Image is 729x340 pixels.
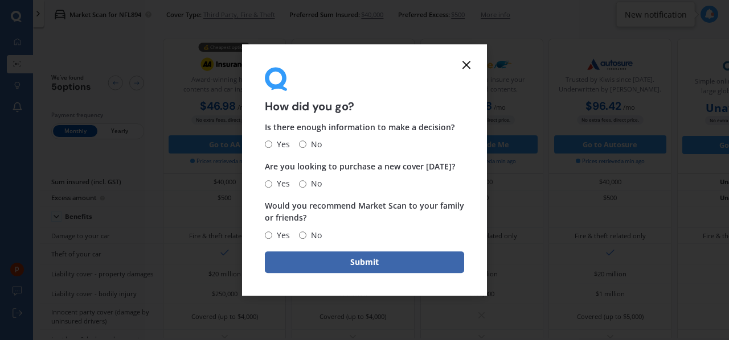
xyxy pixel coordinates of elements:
span: Yes [272,177,290,190]
input: No [299,180,306,188]
span: Is there enough information to make a decision? [265,122,454,132]
input: Yes [265,180,272,188]
input: No [299,141,306,148]
input: Yes [265,231,272,239]
div: How did you go? [265,67,464,112]
span: Are you looking to purchase a new cover [DATE]? [265,161,455,172]
span: Yes [272,138,290,151]
input: Yes [265,141,272,148]
span: No [306,138,322,151]
span: No [306,177,322,190]
input: No [299,231,306,239]
button: Submit [265,251,464,273]
span: Would you recommend Market Scan to your family or friends? [265,201,464,223]
span: Yes [272,229,290,242]
span: No [306,229,322,242]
